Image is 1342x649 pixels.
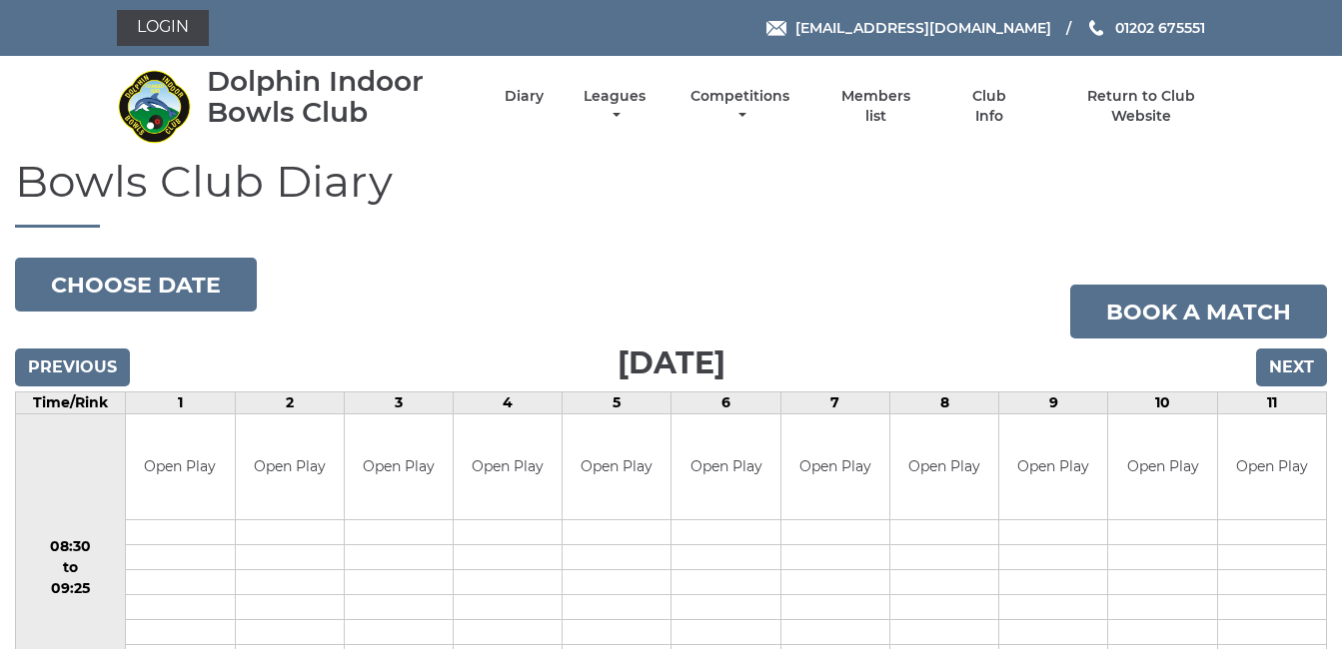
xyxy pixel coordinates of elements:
img: Email [766,21,786,36]
a: Leagues [579,87,651,126]
td: Open Play [345,414,453,519]
span: 01202 675551 [1115,19,1205,37]
div: Dolphin Indoor Bowls Club [207,66,470,128]
td: Open Play [671,414,779,519]
td: 11 [1217,392,1326,414]
a: Email [EMAIL_ADDRESS][DOMAIN_NAME] [766,17,1051,39]
td: 8 [889,392,998,414]
td: Time/Rink [16,392,126,414]
td: Open Play [781,414,889,519]
td: 6 [671,392,780,414]
td: Open Play [890,414,998,519]
td: Open Play [1108,414,1216,519]
img: Dolphin Indoor Bowls Club [117,69,192,144]
td: 5 [563,392,671,414]
td: Open Play [454,414,562,519]
td: 4 [454,392,563,414]
img: Phone us [1089,20,1103,36]
td: Open Play [563,414,671,519]
a: Login [117,10,209,46]
td: 10 [1108,392,1217,414]
td: 7 [780,392,889,414]
input: Next [1256,348,1327,386]
td: 3 [344,392,453,414]
a: Members list [829,87,921,126]
a: Diary [505,87,544,106]
td: Open Play [126,414,234,519]
td: Open Play [236,414,344,519]
a: Phone us 01202 675551 [1086,17,1205,39]
button: Choose date [15,258,257,312]
a: Club Info [957,87,1022,126]
input: Previous [15,348,130,386]
td: Open Play [1218,414,1326,519]
td: Open Play [999,414,1107,519]
td: 1 [126,392,235,414]
h1: Bowls Club Diary [15,157,1327,228]
span: [EMAIL_ADDRESS][DOMAIN_NAME] [795,19,1051,37]
a: Book a match [1070,285,1327,338]
a: Competitions [686,87,795,126]
a: Return to Club Website [1056,87,1225,126]
td: 9 [999,392,1108,414]
td: 2 [235,392,344,414]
